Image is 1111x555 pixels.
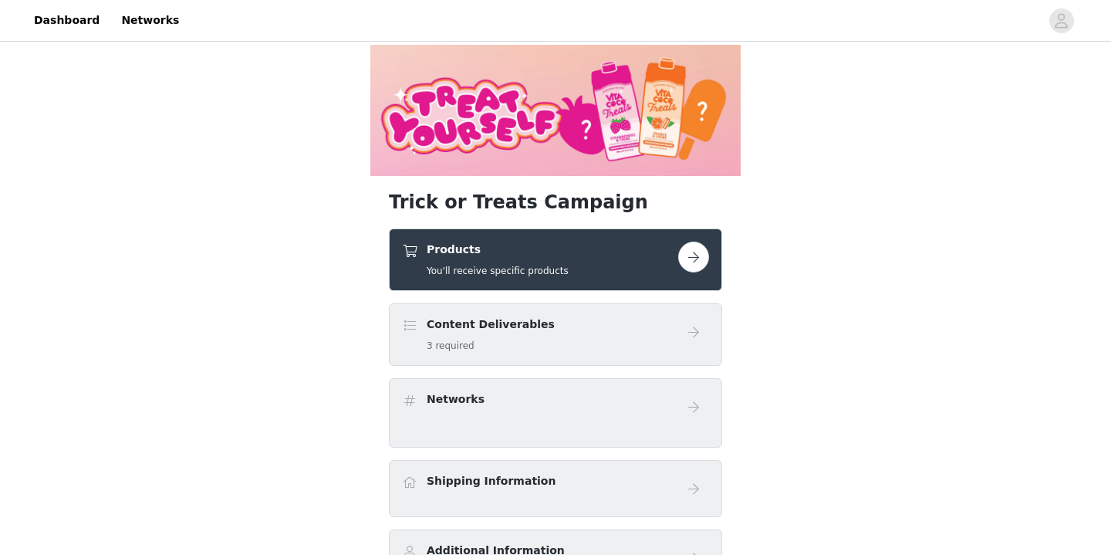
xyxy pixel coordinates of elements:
div: Products [389,228,722,291]
h4: Content Deliverables [427,316,555,333]
div: Content Deliverables [389,303,722,366]
div: avatar [1054,8,1069,33]
h4: Networks [427,391,485,408]
h1: Trick or Treats Campaign [389,188,722,216]
img: campaign image [370,45,741,176]
h4: Shipping Information [427,473,555,489]
div: Shipping Information [389,460,722,517]
h5: 3 required [427,339,555,353]
a: Dashboard [25,3,109,38]
a: Networks [112,3,188,38]
div: Networks [389,378,722,448]
h4: Products [427,242,569,258]
h5: You'll receive specific products [427,264,569,278]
